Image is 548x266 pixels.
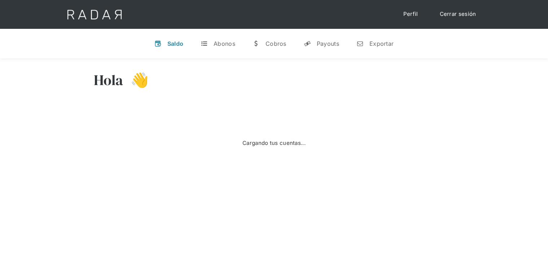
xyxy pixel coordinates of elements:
div: t [201,40,208,47]
div: n [356,40,364,47]
a: Perfil [396,7,425,21]
h3: Hola [94,71,123,89]
div: v [154,40,162,47]
div: Exportar [369,40,394,47]
div: w [253,40,260,47]
a: Cerrar sesión [433,7,483,21]
div: Abonos [214,40,235,47]
div: Saldo [167,40,184,47]
div: Cargando tus cuentas... [242,139,306,147]
h3: 👋 [123,71,149,89]
div: Cobros [266,40,286,47]
div: Payouts [317,40,339,47]
div: y [304,40,311,47]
